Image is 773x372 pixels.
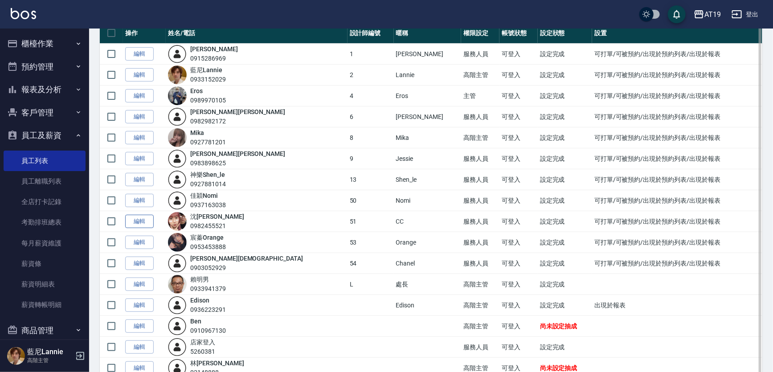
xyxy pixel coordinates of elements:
a: 考勤排班總表 [4,212,86,233]
div: AT19 [704,9,721,20]
img: user-login-man-human-body-mobile-person-512.png [168,338,187,356]
td: Jessie [394,148,462,169]
td: 可登入 [499,148,538,169]
td: 9 [348,148,394,169]
a: Edison [190,297,209,304]
td: 設定完成 [538,232,592,253]
a: 編輯 [125,68,154,82]
td: 服務人員 [461,106,499,127]
td: 服務人員 [461,232,499,253]
img: user-login-man-human-body-mobile-person-512.png [168,317,187,335]
td: 服務人員 [461,211,499,232]
td: [PERSON_NAME] [394,44,462,65]
span: 尚未設定抽成 [540,323,577,330]
img: user-login-man-human-body-mobile-person-512.png [168,149,187,168]
button: AT19 [690,5,724,24]
td: 服務人員 [461,253,499,274]
td: Chanel [394,253,462,274]
td: 可打單/可被預約/出現於預約列表/出現於報表 [592,169,762,190]
td: 服務人員 [461,337,499,358]
td: 可打單/可被預約/出現於預約列表/出現於報表 [592,232,762,253]
button: save [668,5,686,23]
td: 51 [348,211,394,232]
img: user-login-man-human-body-mobile-person-512.png [168,254,187,273]
a: 編輯 [125,194,154,208]
td: 處長 [394,274,462,295]
td: 高階主管 [461,295,499,316]
td: 可打單/可被預約/出現於預約列表/出現於報表 [592,253,762,274]
button: 員工及薪資 [4,124,86,147]
a: 每月薪資維護 [4,233,86,253]
td: 設定完成 [538,169,592,190]
img: avatar.jpeg [168,128,187,147]
div: 0982982172 [190,117,285,126]
img: user-login-man-human-body-mobile-person-512.png [168,107,187,126]
a: 沈[PERSON_NAME] [190,213,244,220]
img: avatar.jpeg [168,275,187,294]
span: 尚未設定抽成 [540,364,577,372]
td: 可登入 [499,190,538,211]
td: 1 [348,44,394,65]
td: 服務人員 [461,148,499,169]
a: 林[PERSON_NAME] [190,360,244,367]
th: 操作 [123,23,166,44]
img: avatar.jpeg [168,233,187,252]
td: 設定完成 [538,274,592,295]
td: 服務人員 [461,44,499,65]
img: avatar.jpeg [168,65,187,84]
img: user-login-man-human-body-mobile-person-512.png [168,191,187,210]
th: 帳號狀態 [499,23,538,44]
td: Orange [394,232,462,253]
td: 可登入 [499,337,538,358]
td: 設定完成 [538,211,592,232]
a: 佳穎Nomi [190,192,218,199]
td: Edison [394,295,462,316]
td: 6 [348,106,394,127]
a: 編輯 [125,173,154,187]
td: 設定完成 [538,253,592,274]
td: 8 [348,127,394,148]
td: 可打單/可被預約/出現於預約列表/出現於報表 [592,106,762,127]
td: 高階主管 [461,127,499,148]
td: 高階主管 [461,316,499,337]
a: Mika [190,129,204,136]
td: 可登入 [499,44,538,65]
td: 4 [348,86,394,106]
a: 員工離職列表 [4,171,86,192]
a: 薪資明細表 [4,274,86,294]
td: 可打單/可被預約/出現於預約列表/出現於報表 [592,211,762,232]
td: 2 [348,65,394,86]
td: 設定完成 [538,44,592,65]
img: user-login-man-human-body-mobile-person-512.png [168,170,187,189]
td: 出現於報表 [592,295,762,316]
td: 設定完成 [538,295,592,316]
td: Nomi [394,190,462,211]
a: 編輯 [125,152,154,166]
a: 編輯 [125,110,154,124]
td: 設定完成 [538,190,592,211]
td: 可登入 [499,232,538,253]
div: 0933941379 [190,284,226,294]
div: 5260381 [190,347,215,356]
button: 櫃檯作業 [4,32,86,55]
div: 0989970105 [190,96,226,105]
div: 0933152029 [190,75,226,84]
a: 全店打卡記錄 [4,192,86,212]
a: [PERSON_NAME][PERSON_NAME] [190,150,285,157]
img: Logo [11,8,36,19]
td: 可登入 [499,169,538,190]
td: 50 [348,190,394,211]
td: 服務人員 [461,169,499,190]
button: 客戶管理 [4,101,86,124]
a: 編輯 [125,131,154,145]
img: user-login-man-human-body-mobile-person-512.png [168,45,187,63]
a: 編輯 [125,278,154,291]
td: CC [394,211,462,232]
div: 0937163038 [190,200,226,210]
td: Lannie [394,65,462,86]
td: 可打單/可被預約/出現於預約列表/出現於報表 [592,190,762,211]
td: 54 [348,253,394,274]
td: 可登入 [499,253,538,274]
td: 設定完成 [538,148,592,169]
a: 編輯 [125,257,154,270]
